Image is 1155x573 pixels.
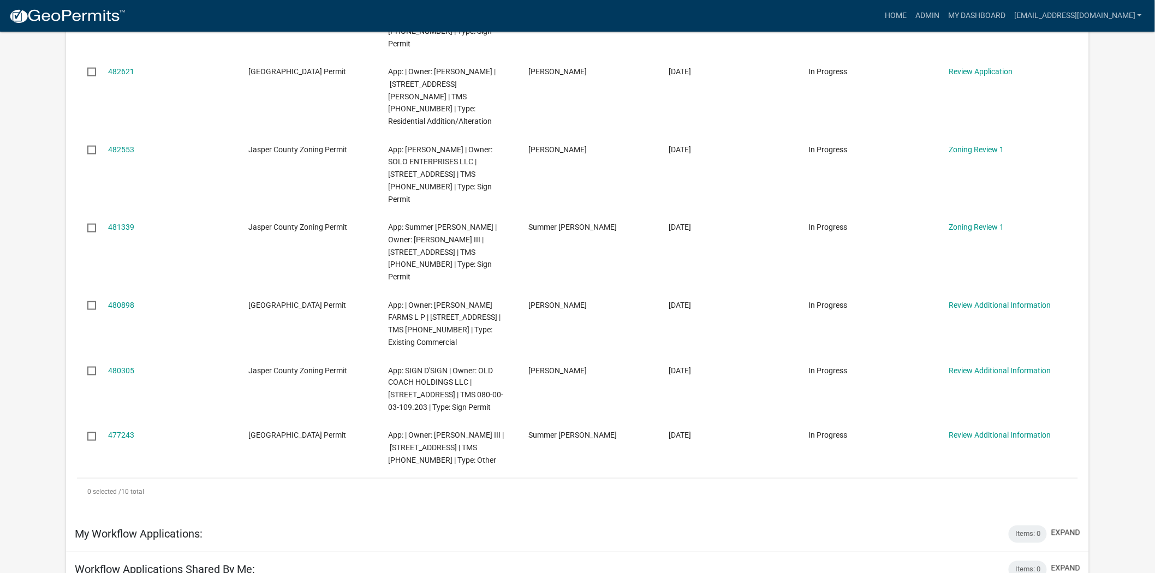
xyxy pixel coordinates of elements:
[809,223,848,231] span: In Progress
[949,301,1051,309] a: Review Additional Information
[669,431,691,440] span: 09/11/2025
[911,5,944,26] a: Admin
[949,366,1051,375] a: Review Additional Information
[108,145,134,154] a: 482553
[1010,5,1146,26] a: [EMAIL_ADDRESS][DOMAIN_NAME]
[809,301,848,309] span: In Progress
[87,488,121,496] span: 0 selected /
[248,301,346,309] span: Jasper County Building Permit
[949,145,1004,154] a: Zoning Review 1
[108,301,134,309] a: 480898
[108,366,134,375] a: 480305
[809,67,848,76] span: In Progress
[809,145,848,154] span: In Progress
[949,67,1013,76] a: Review Application
[880,5,911,26] a: Home
[108,67,134,76] a: 482621
[389,301,501,347] span: App: | Owner: VOLKERT FARMS L P | 28 RICE POND RD | TMS 080-00-03-085 | Type: Existing Commercial
[528,431,617,440] span: Summer Trull
[389,366,504,412] span: App: SIGN D'SIGN | Owner: OLD COACH HOLDINGS LLC | 61 SCHINGER AVE | TMS 080-00-03-109.203 | Type...
[1009,526,1047,543] div: Items: 0
[77,479,1078,506] div: 10 total
[949,431,1051,440] a: Review Additional Information
[809,431,848,440] span: In Progress
[248,145,347,154] span: Jasper County Zoning Permit
[389,145,493,204] span: App: Taylor Halpin | Owner: SOLO ENTERPRISES LLC | 300-36 NEW RIVER PKWY | TMS 067-01-00-075 | Ty...
[528,366,587,375] span: Taylor Halpin
[248,366,347,375] span: Jasper County Zoning Permit
[389,223,497,281] span: App: Summer Trull | Owner: WELCH O C III | 4920 INDEPENDENCE BLVD | TMS 067-00-02-005 | Type: Sig...
[389,431,504,465] span: App: | Owner: WELCH O C III | 4920 INDEPENDENCE BLVD | TMS 067-00-02-005 | Type: Other
[809,366,848,375] span: In Progress
[528,223,617,231] span: Summer Trull
[669,145,691,154] span: 09/23/2025
[669,366,691,375] span: 09/18/2025
[528,67,587,76] span: Dorothy
[248,431,346,440] span: Jasper County Building Permit
[669,223,691,231] span: 09/19/2025
[669,67,691,76] span: 09/23/2025
[108,223,134,231] a: 481339
[1051,527,1080,539] button: expand
[75,528,203,541] h5: My Workflow Applications:
[528,145,587,154] span: Taylor Halpin
[248,67,346,76] span: Jasper County Building Permit
[944,5,1010,26] a: My Dashboard
[108,431,134,440] a: 477243
[248,223,347,231] span: Jasper County Zoning Permit
[949,223,1004,231] a: Zoning Review 1
[669,301,691,309] span: 09/19/2025
[528,301,587,309] span: Brent Dozeman
[389,67,496,126] span: App: | Owner: RILEY DANIEL | 334 RILEY RD | TMS 039-03-00-003 | Type: Residential Addition/Altera...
